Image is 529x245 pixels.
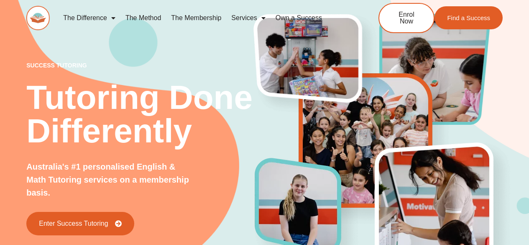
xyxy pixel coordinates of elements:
[26,62,255,68] p: success tutoring
[26,212,134,235] a: Enter Success Tutoring
[120,8,166,28] a: The Method
[58,8,120,28] a: The Difference
[271,8,327,28] a: Own a Success
[39,220,108,227] span: Enter Success Tutoring
[166,8,226,28] a: The Membership
[434,6,503,29] a: Find a Success
[58,8,351,28] nav: Menu
[26,81,255,148] h2: Tutoring Done Differently
[226,8,270,28] a: Services
[378,3,434,33] a: Enrol Now
[392,11,421,25] span: Enrol Now
[447,15,490,21] span: Find a Success
[26,160,193,199] p: Australia's #1 personalised English & Math Tutoring services on a membership basis.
